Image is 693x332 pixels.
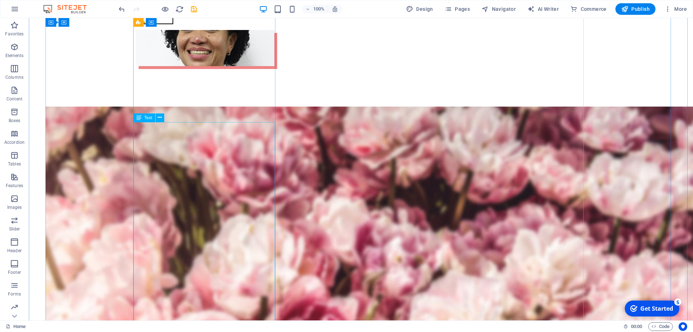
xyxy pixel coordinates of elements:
[8,161,21,167] p: Tables
[302,5,328,13] button: 100%
[5,74,23,80] p: Columns
[144,116,152,120] span: Text
[313,5,324,13] h6: 100%
[661,3,690,15] button: More
[570,5,607,13] span: Commerce
[442,3,473,15] button: Pages
[8,291,21,297] p: Forms
[117,5,126,13] button: undo
[332,6,338,12] i: On resize automatically adjust zoom level to fit chosen device.
[664,5,687,13] span: More
[679,322,687,331] button: Usercentrics
[6,183,23,189] p: Features
[19,7,52,15] div: Get Started
[621,5,650,13] span: Publish
[9,226,20,232] p: Slider
[7,204,22,210] p: Images
[479,3,519,15] button: Navigator
[118,5,126,13] i: Undo: Change text (Ctrl+Z)
[648,322,673,331] button: Code
[403,3,436,15] div: Design (Ctrl+Alt+Y)
[175,5,184,13] button: reload
[4,139,25,145] p: Accordion
[9,118,21,124] p: Boxes
[636,324,637,329] span: :
[445,5,470,13] span: Pages
[527,5,559,13] span: AI Writer
[481,5,516,13] span: Navigator
[615,3,655,15] button: Publish
[631,322,642,331] span: 00 00
[403,3,436,15] button: Design
[189,5,198,13] button: save
[651,322,670,331] span: Code
[42,5,96,13] img: Editor Logo
[567,3,610,15] button: Commerce
[623,322,642,331] h6: Session time
[53,1,61,8] div: 5
[6,322,26,331] a: Home
[190,5,198,13] i: Save (Ctrl+S)
[6,96,22,102] p: Content
[524,3,562,15] button: AI Writer
[406,5,433,13] span: Design
[161,5,169,13] button: Click here to leave preview mode and continue editing
[5,31,23,37] p: Favorites
[5,53,24,59] p: Elements
[4,3,58,19] div: Get Started 5 items remaining, 0% complete
[8,270,21,275] p: Footer
[7,248,22,254] p: Header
